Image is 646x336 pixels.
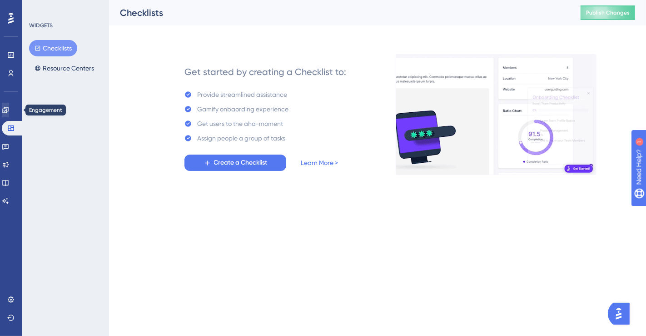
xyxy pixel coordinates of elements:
img: e28e67207451d1beac2d0b01ddd05b56.gif [396,54,596,175]
iframe: UserGuiding AI Assistant Launcher [608,300,635,327]
a: Learn More > [301,157,338,168]
div: Assign people a group of tasks [197,133,285,144]
div: Checklists [120,6,558,19]
div: Provide streamlined assistance [197,89,287,100]
button: Resource Centers [29,60,99,76]
div: Get started by creating a Checklist to: [184,65,346,78]
div: Get users to the aha-moment [197,118,283,129]
span: Create a Checklist [214,157,268,168]
button: Create a Checklist [184,155,286,171]
button: Checklists [29,40,77,56]
button: Publish Changes [581,5,635,20]
div: 1 [63,5,66,12]
div: WIDGETS [29,22,53,29]
span: Need Help? [21,2,57,13]
div: Gamify onbaording experience [197,104,288,115]
span: Publish Changes [586,9,630,16]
